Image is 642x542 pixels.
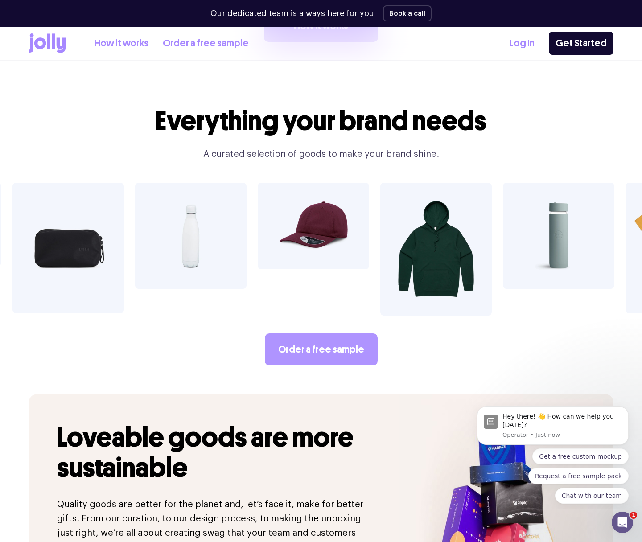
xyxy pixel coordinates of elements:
a: Order a free sample [163,36,249,51]
h2: Everything your brand needs [150,106,492,136]
a: How it works [94,36,148,51]
p: Our dedicated team is always here for you [210,8,374,20]
span: 1 [630,512,637,519]
h2: Loveable goods are more sustainable [57,423,371,483]
button: Book a call [383,5,432,21]
a: Order a free sample [265,333,378,365]
p: A curated selection of goods to make your brand shine. [150,147,492,161]
iframe: Intercom live chat [612,512,633,533]
a: Log In [510,36,535,51]
a: Get Started [549,32,613,55]
iframe: Intercom notifications message [464,398,642,509]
